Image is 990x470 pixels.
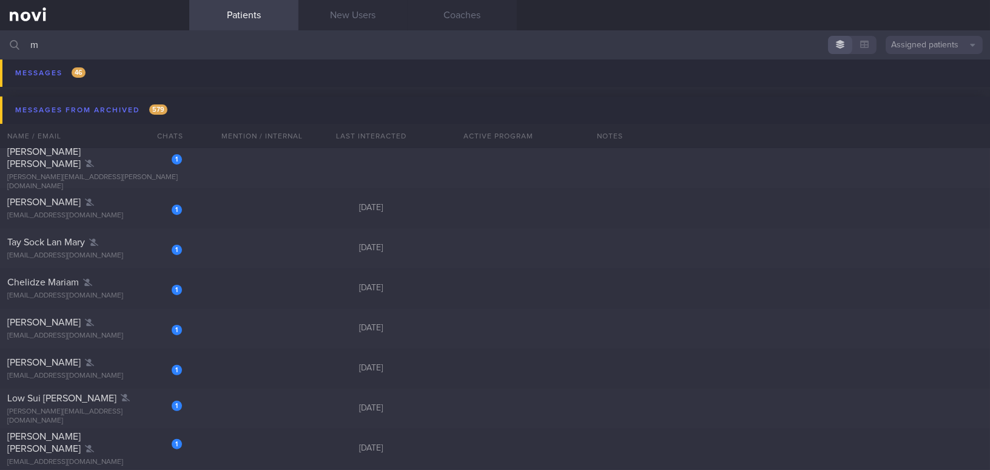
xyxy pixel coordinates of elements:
[172,439,182,449] div: 1
[7,318,81,327] span: [PERSON_NAME]
[317,443,426,454] div: [DATE]
[172,205,182,215] div: 1
[7,393,116,403] span: Low Sui [PERSON_NAME]
[590,63,990,75] div: Magnum, use Buzud
[172,365,182,375] div: 1
[7,407,182,426] div: [PERSON_NAME][EMAIL_ADDRESS][DOMAIN_NAME]
[7,372,182,381] div: [EMAIL_ADDRESS][DOMAIN_NAME]
[7,332,182,341] div: [EMAIL_ADDRESS][DOMAIN_NAME]
[12,102,170,118] div: Messages from Archived
[886,36,983,54] button: Assigned patients
[172,154,182,165] div: 1
[7,358,81,367] span: [PERSON_NAME]
[426,124,571,148] div: Active Program
[590,124,990,148] div: Notes
[7,211,182,220] div: [EMAIL_ADDRESS][DOMAIN_NAME]
[7,237,85,247] span: Tay Sock Lan Mary
[172,66,182,76] div: 1
[7,432,81,454] span: [PERSON_NAME] [PERSON_NAME]
[317,403,426,414] div: [DATE]
[149,104,167,115] span: 579
[172,245,182,255] div: 1
[7,278,79,287] span: Chelidze Mariam
[7,458,182,467] div: [EMAIL_ADDRESS][DOMAIN_NAME]
[141,124,189,148] div: Chats
[172,401,182,411] div: 1
[317,64,426,75] div: [DATE]
[317,243,426,254] div: [DATE]
[7,173,182,191] div: [PERSON_NAME][EMAIL_ADDRESS][PERSON_NAME][DOMAIN_NAME]
[317,124,426,148] div: Last Interacted
[317,323,426,334] div: [DATE]
[7,147,81,169] span: [PERSON_NAME] [PERSON_NAME]
[7,251,182,261] div: [EMAIL_ADDRESS][DOMAIN_NAME]
[7,58,81,68] span: [PERSON_NAME]
[317,283,426,294] div: [DATE]
[317,203,426,214] div: [DATE]
[7,197,81,207] span: [PERSON_NAME]
[7,291,182,301] div: [EMAIL_ADDRESS][DOMAIN_NAME]
[172,285,182,295] div: 1
[317,363,426,374] div: [DATE]
[7,72,182,81] div: [EMAIL_ADDRESS][DOMAIN_NAME]
[450,64,547,74] span: MAGNUM-ONGOING-CARE
[207,124,317,148] div: Mention / Internal
[172,325,182,335] div: 1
